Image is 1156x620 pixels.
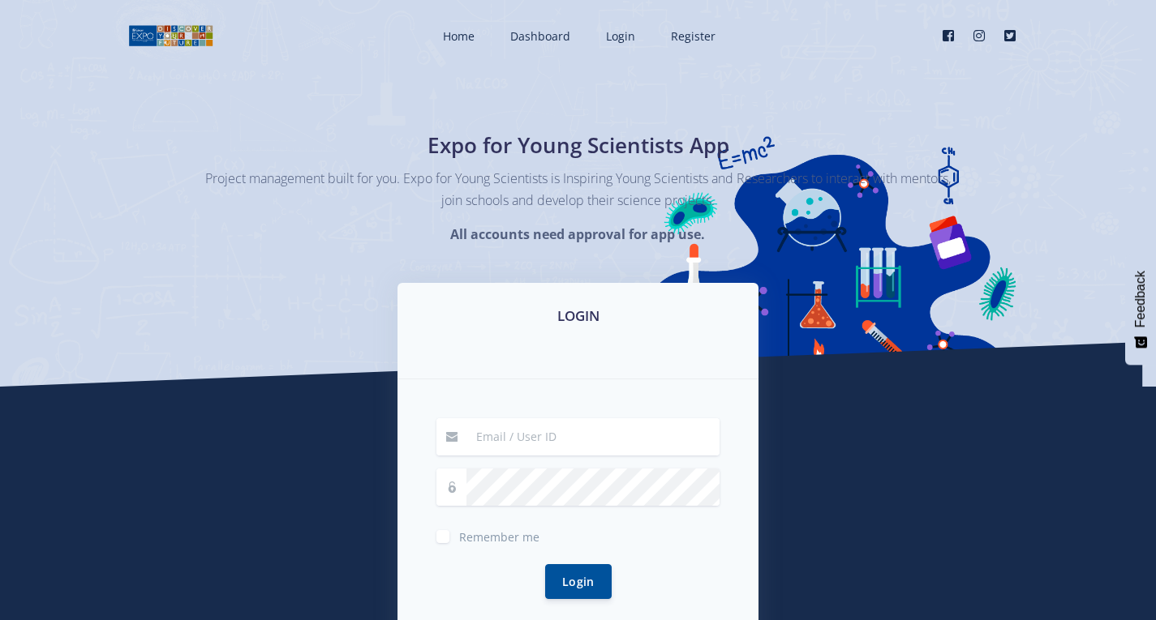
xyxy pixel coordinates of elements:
[545,564,612,599] button: Login
[282,130,875,161] h1: Expo for Young Scientists App
[510,28,570,44] span: Dashboard
[128,24,213,48] img: logo01.png
[671,28,716,44] span: Register
[590,15,648,58] a: Login
[443,28,475,44] span: Home
[655,15,728,58] a: Register
[1133,271,1148,327] span: Feedback
[1125,254,1156,365] button: Feedback - Show survey
[466,418,720,455] input: Email / User ID
[606,28,635,44] span: Login
[205,168,952,212] p: Project management built for you. Expo for Young Scientists is Inspiring Young Scientists and Res...
[459,529,539,545] span: Remember me
[494,15,583,58] a: Dashboard
[417,306,739,327] h3: LOGIN
[427,15,488,58] a: Home
[450,225,705,243] strong: All accounts need approval for app use.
